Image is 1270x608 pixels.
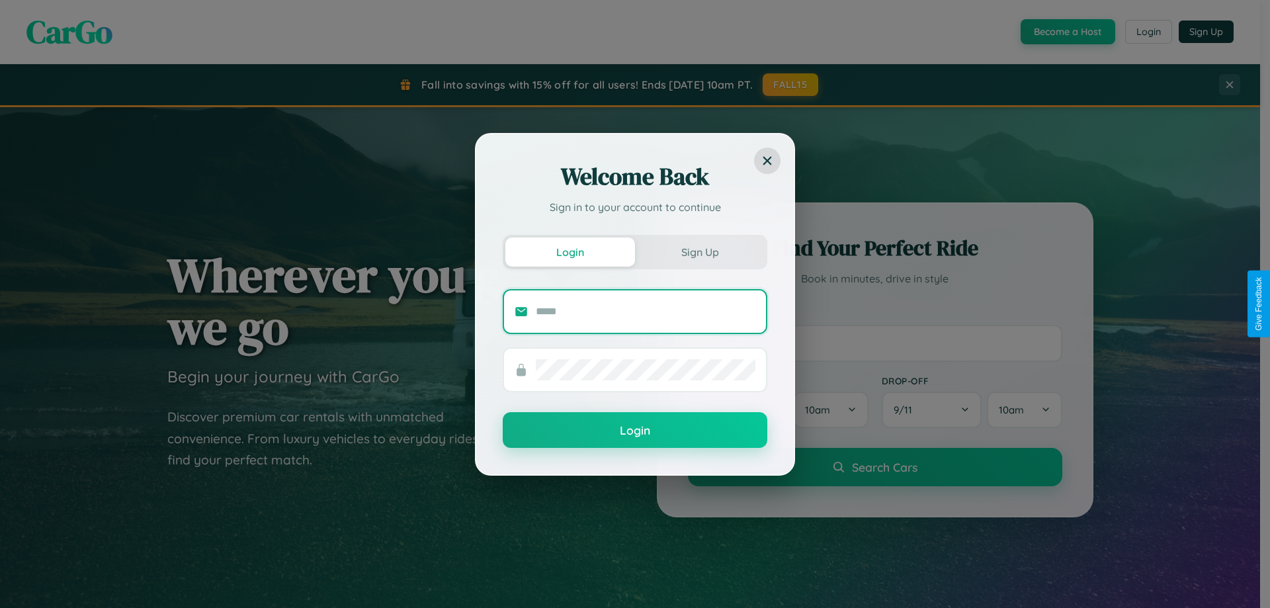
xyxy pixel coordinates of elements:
[505,238,635,267] button: Login
[1254,277,1263,331] div: Give Feedback
[503,412,767,448] button: Login
[503,199,767,215] p: Sign in to your account to continue
[503,161,767,193] h2: Welcome Back
[635,238,765,267] button: Sign Up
